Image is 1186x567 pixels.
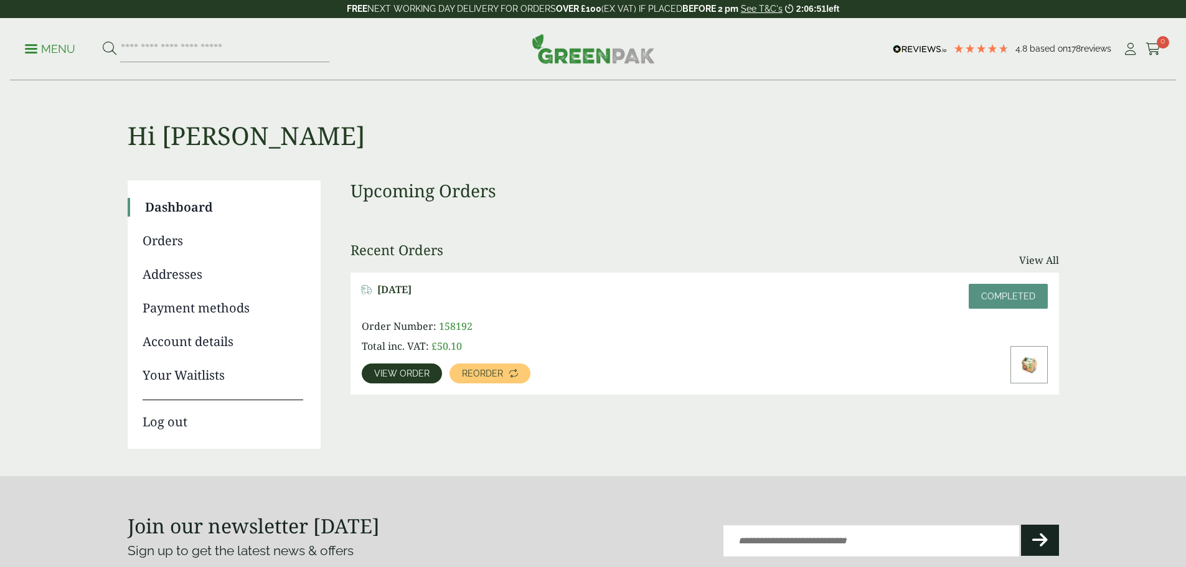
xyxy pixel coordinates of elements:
span: 2:06:51 [796,4,826,14]
h3: Recent Orders [351,241,443,258]
p: Sign up to get the latest news & offers [128,541,547,561]
a: View order [362,363,442,383]
span: 158192 [439,319,473,333]
span: left [826,4,839,14]
a: Dashboard [145,198,303,217]
strong: Join our newsletter [DATE] [128,512,380,539]
a: Log out [143,400,303,431]
a: View All [1019,253,1059,268]
span: 178 [1068,44,1081,54]
a: Orders [143,232,303,250]
i: Cart [1146,43,1161,55]
span: View order [374,369,430,378]
span: 4.8 [1015,44,1030,54]
strong: OVER £100 [556,4,601,14]
strong: FREE [347,4,367,14]
a: 0 [1146,40,1161,59]
a: Addresses [143,265,303,284]
p: Menu [25,42,75,57]
a: Menu [25,42,75,54]
a: Payment methods [143,299,303,317]
span: 0 [1157,36,1169,49]
strong: BEFORE 2 pm [682,4,738,14]
img: REVIEWS.io [893,45,947,54]
bdi: 50.10 [431,339,462,353]
span: £ [431,339,437,353]
img: GreenPak Supplies [532,34,655,63]
h1: Hi [PERSON_NAME] [128,81,1059,151]
div: 4.78 Stars [953,43,1009,54]
a: See T&C's [741,4,783,14]
span: Reorder [462,369,503,378]
a: Reorder [449,363,530,383]
img: Jungle-Childrens-Meal-Box-v2-300x200.jpg [1011,347,1047,383]
span: Completed [981,291,1035,301]
i: My Account [1122,43,1138,55]
h3: Upcoming Orders [351,180,1059,202]
span: Order Number: [362,319,436,333]
a: Your Waitlists [143,366,303,385]
span: reviews [1081,44,1111,54]
span: Total inc. VAT: [362,339,429,353]
span: [DATE] [377,284,412,296]
span: Based on [1030,44,1068,54]
a: Account details [143,332,303,351]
